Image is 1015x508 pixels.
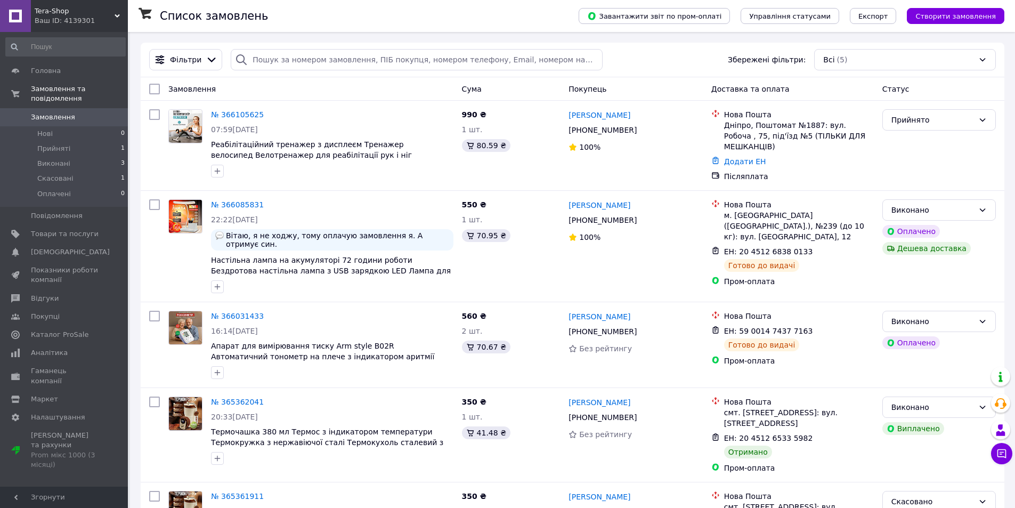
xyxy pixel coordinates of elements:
div: Готово до видачі [724,259,800,272]
span: Покупець [569,85,606,93]
span: 20:33[DATE] [211,413,258,421]
span: Маркет [31,394,58,404]
span: Відгуки [31,294,59,303]
span: 350 ₴ [462,398,486,406]
div: 80.59 ₴ [462,139,510,152]
div: Отримано [724,446,772,458]
a: № 366085831 [211,200,264,209]
button: Створити замовлення [907,8,1004,24]
div: Нова Пошта [724,109,874,120]
button: Управління статусами [741,8,839,24]
span: 1 шт. [462,413,483,421]
div: Пром-оплата [724,356,874,366]
span: Замовлення та повідомлення [31,84,128,103]
span: Завантажити звіт по пром-оплаті [587,11,721,21]
a: Фото товару [168,199,202,233]
span: Tera-Shop [35,6,115,16]
div: Виконано [891,401,974,413]
span: 550 ₴ [462,200,486,209]
span: 0 [121,129,125,139]
a: Фото товару [168,397,202,431]
div: Оплачено [882,225,940,238]
div: [PHONE_NUMBER] [566,324,639,339]
div: [PHONE_NUMBER] [566,123,639,138]
span: 2 шт. [462,327,483,335]
a: № 365362041 [211,398,264,406]
span: Аналітика [31,348,68,358]
a: Апарат для вимірювання тиску Arm style B02R Автоматичний тонометр на плече з індикатором аритмії [211,342,434,361]
div: Скасовано [891,496,974,507]
span: Повідомлення [31,211,83,221]
img: Фото товару [169,311,202,344]
div: Нова Пошта [724,491,874,502]
button: Чат з покупцем [991,443,1012,464]
div: Пром-оплата [724,463,874,473]
span: Нові [37,129,53,139]
span: 100% [579,143,600,151]
span: Без рейтингу [579,344,632,353]
button: Завантажити звіт по пром-оплаті [579,8,730,24]
span: Покупці [31,312,60,321]
div: Нова Пошта [724,199,874,210]
div: Пром-оплата [724,276,874,287]
input: Пошук за номером замовлення, ПІБ покупця, номером телефону, Email, номером накладної [231,49,602,70]
span: 22:22[DATE] [211,215,258,224]
span: 990 ₴ [462,110,486,119]
a: Термочашка 380 мл Термос з індикатором температури Термокружка з нержавіючої сталі Термокухоль ст... [211,428,443,457]
a: Фото товару [168,311,202,345]
span: Створити замовлення [915,12,996,20]
button: Експорт [850,8,897,24]
div: Нова Пошта [724,311,874,321]
a: Реабілітаційний тренажер з дисплеєм Тренажер велосипед Велотренажер для реабілітації рук і ніг [211,140,412,159]
span: 1 шт. [462,215,483,224]
span: [DEMOGRAPHIC_DATA] [31,247,110,257]
span: Настільна лампа на акумуляторі 72 години роботи Бездротова настільна лампа з USB зарядкою LED Лам... [211,256,451,286]
div: 70.67 ₴ [462,341,510,353]
a: [PERSON_NAME] [569,491,630,502]
a: Створити замовлення [896,11,1004,20]
span: Прийняті [37,144,70,154]
div: [PHONE_NUMBER] [566,410,639,425]
div: Ваш ID: 4139301 [35,16,128,26]
div: 70.95 ₴ [462,229,510,242]
span: 0 [121,189,125,199]
span: Всі [823,54,834,65]
a: Фото товару [168,109,202,143]
span: 1 [121,144,125,154]
span: 560 ₴ [462,312,486,320]
span: Без рейтингу [579,430,632,439]
img: Фото товару [169,397,202,430]
div: смт. [STREET_ADDRESS]: вул. [STREET_ADDRESS] [724,407,874,429]
span: Каталог ProSale [31,330,88,340]
span: Замовлення [168,85,216,93]
span: 100% [579,233,600,241]
span: Виконані [37,159,70,168]
a: № 366031433 [211,312,264,320]
span: Доставка та оплата [711,85,790,93]
span: Експорт [858,12,888,20]
span: Оплачені [37,189,71,199]
div: Виконано [891,316,974,327]
div: Виконано [891,204,974,216]
div: Готово до видачі [724,338,800,351]
span: [PERSON_NAME] та рахунки [31,431,99,470]
span: 16:14[DATE] [211,327,258,335]
span: 07:59[DATE] [211,125,258,134]
div: Оплачено [882,336,940,349]
img: Фото товару [169,200,202,233]
img: Фото товару [169,110,202,143]
span: Cума [462,85,482,93]
a: [PERSON_NAME] [569,200,630,211]
span: Управління статусами [749,12,831,20]
div: Виплачено [882,422,944,435]
span: 1 шт. [462,125,483,134]
span: 3 [121,159,125,168]
div: Дніпро, Поштомат №1887: вул. Робоча , 75, під'їзд №5 (ТІЛЬКИ ДЛЯ МЕШКАНЦІВ) [724,120,874,152]
div: Нова Пошта [724,397,874,407]
img: :speech_balloon: [215,231,224,240]
a: [PERSON_NAME] [569,311,630,322]
span: ЕН: 59 0014 7437 7163 [724,327,813,335]
span: ЕН: 20 4512 6533 5982 [724,434,813,442]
